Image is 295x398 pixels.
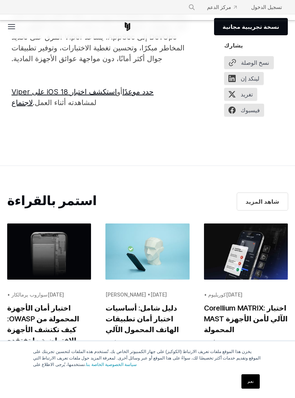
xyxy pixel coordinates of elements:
[214,18,288,35] a: نسخة تجريبية مجانية
[224,42,243,49] font: يشارك
[7,223,91,280] img: اختبار أمان الأجهزة المحمولة من OWASP: كيف تكتشف الأجهزة الافتراضية ما تفتقده أفضل 10 اختبارات
[105,291,150,298] font: [PERSON_NAME] •
[7,304,79,356] font: اختبار أمان الأجهزة المحمولة من OWASP: كيف تكتشف الأجهزة الافتراضية ما تفتقده أفضل 10 اختبارات
[241,374,260,389] a: نعم
[12,87,154,107] a: حدد موعدًا لاجتماع
[47,291,64,298] font: [DATE]
[241,75,259,82] font: لينكد إن
[224,56,274,69] button: نسخ الوصلة
[12,0,188,63] font: هل تحتاج إلى التوسع عبر فرق العمل أو بيئات CI/CD؟ يتكامل Corellium Viper مع سير عملك الحالي لأتمت...
[204,291,226,298] font: كوريليوم •
[105,223,189,280] img: دليل شامل: أساسيات اختبار أمان تطبيقات الهاتف المحمول الآلي
[33,98,96,107] font: لمشاهدته أثناء العمل.
[7,291,47,298] font: سواروب يرمالكار •
[237,193,288,210] a: شاهد المزيد
[12,87,117,96] a: استكشف اختبار iOS 18 على Viper
[105,304,179,334] font: دليل شامل: أساسيات اختبار أمان تطبيقات الهاتف المحمول الآلي
[33,349,260,367] font: يخزن هذا الموقع ملفات تعريف الارتباط (الكوكيز) على جهاز الكمبيوتر الخاص بك. تُستخدم هذه الملفات ل...
[241,107,260,114] font: فيسبوك
[224,72,268,88] a: لينكد إن
[224,104,268,119] a: فيسبوك
[85,362,137,367] a: سياسة الخصوصية الخاصة بنا.
[150,291,167,298] font: [DATE]
[223,23,279,30] font: نسخة تجريبية مجانية
[117,87,122,96] font: أو
[224,88,262,104] a: تغريد
[226,291,242,298] font: [DATE]
[248,379,254,384] font: نعم
[241,91,253,98] font: تغريد
[204,223,288,280] img: Corellium MATRIX: اختبار MAST الآلي لأمن الأجهزة المحمولة
[105,340,188,382] font: عزّز حمايتك مع دليل اختبار أمان تطبيقات الهاتف المحمول هذا. تعرّف على كيفية تأمين اختبار أمان الت...
[7,193,97,208] font: استمر بالقراءة
[246,198,280,205] font: شاهد المزيد
[123,22,132,31] a: كوريليوم هوم
[204,304,288,334] font: Corellium MATRIX: اختبار MAST الآلي لأمن الأجهزة المحمولة
[204,340,286,382] font: اكتشف كيف تقوم MATRIX بأتمتة اختبار MAST، وتعزيز أمان تطبيقات الهاتف المحمول، وتبسيط الامتثال دون...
